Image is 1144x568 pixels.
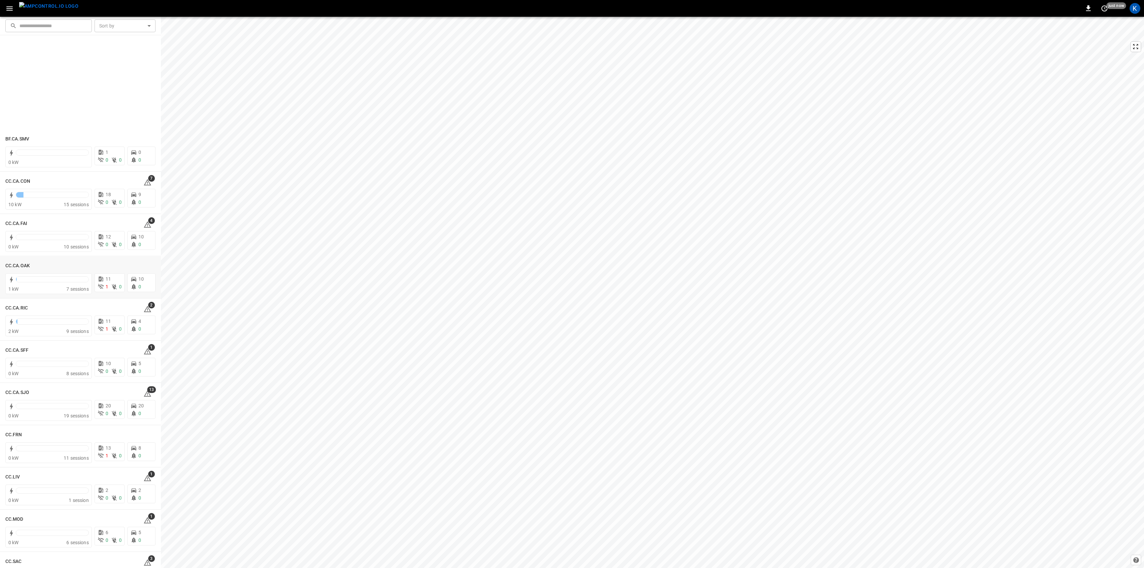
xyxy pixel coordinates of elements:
span: 0 [106,200,108,205]
span: 0 [119,284,122,289]
span: 2 kW [8,329,19,334]
span: 0 [119,368,122,374]
span: 7 sessions [66,286,89,292]
span: 0 [119,537,122,543]
span: 11 sessions [64,455,89,461]
span: 0 [138,411,141,416]
span: 5 [138,361,141,366]
span: 4 [138,319,141,324]
span: 0 kW [8,498,19,503]
span: 0 [106,495,108,501]
span: 0 kW [8,244,19,249]
h6: CC.CA.FAI [5,220,27,227]
span: 0 kW [8,455,19,461]
span: 0 [119,242,122,247]
span: just now [1106,2,1126,9]
div: profile-icon [1130,3,1140,14]
span: 11 [106,276,111,282]
span: 0 [119,453,122,458]
img: ampcontrol.io logo [19,2,78,10]
h6: CC.CA.OAK [5,262,30,270]
span: 10 sessions [64,244,89,249]
span: 1 [106,453,108,458]
span: 0 [119,495,122,501]
h6: CC.MOD [5,516,23,523]
h6: CC.FRN [5,431,22,439]
span: 0 kW [8,160,19,165]
span: 0 [106,537,108,543]
span: 10 [138,234,144,239]
span: 10 [138,276,144,282]
span: 1 [106,326,108,332]
span: 0 [106,242,108,247]
button: set refresh interval [1099,3,1110,14]
span: 0 [138,368,141,374]
span: 0 [119,200,122,205]
span: 19 sessions [64,413,89,418]
span: 0 [106,157,108,163]
span: 10 [106,361,111,366]
span: 0 [138,200,141,205]
span: 0 [138,495,141,501]
h6: CC.CA.SJO [5,389,29,396]
span: 0 kW [8,371,19,376]
span: 20 [138,403,144,408]
h6: CC.CA.RIC [5,304,28,312]
span: 0 [138,537,141,543]
span: 1 session [69,498,88,503]
span: 2 [106,488,108,493]
span: 15 sessions [64,202,89,207]
span: 13 [147,386,156,393]
span: 0 [138,157,141,163]
span: 2 [138,488,141,493]
span: 0 [138,453,141,458]
span: 0 [106,411,108,416]
span: 2 [148,302,155,308]
span: 20 [106,403,111,408]
span: 1 [106,284,108,289]
span: 0 [106,368,108,374]
span: 11 [106,319,111,324]
span: 7 [148,175,155,182]
span: 1 kW [8,286,19,292]
h6: CC.CA.CON [5,178,30,185]
span: 0 [119,157,122,163]
span: 0 [138,326,141,332]
span: 0 kW [8,540,19,545]
h6: BF.CA.SMV [5,135,29,143]
span: 5 [138,530,141,535]
span: 4 [148,217,155,224]
span: 1 [148,344,155,351]
span: 10 kW [8,202,21,207]
span: 0 [138,242,141,247]
h6: CC.SAC [5,558,22,565]
span: 0 [138,150,141,155]
h6: CC.LIV [5,473,20,481]
h6: CC.CA.SFF [5,347,28,354]
span: 1 [148,471,155,477]
span: 3 [148,555,155,562]
span: 9 [138,192,141,197]
span: 8 sessions [66,371,89,376]
span: 0 [119,411,122,416]
span: 0 [138,284,141,289]
span: 13 [106,445,111,451]
span: 8 [138,445,141,451]
span: 6 [106,530,108,535]
span: 0 [119,326,122,332]
span: 6 sessions [66,540,89,545]
span: 12 [106,234,111,239]
span: 1 [148,513,155,520]
span: 9 sessions [66,329,89,334]
span: 1 [106,150,108,155]
span: 0 kW [8,413,19,418]
span: 18 [106,192,111,197]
